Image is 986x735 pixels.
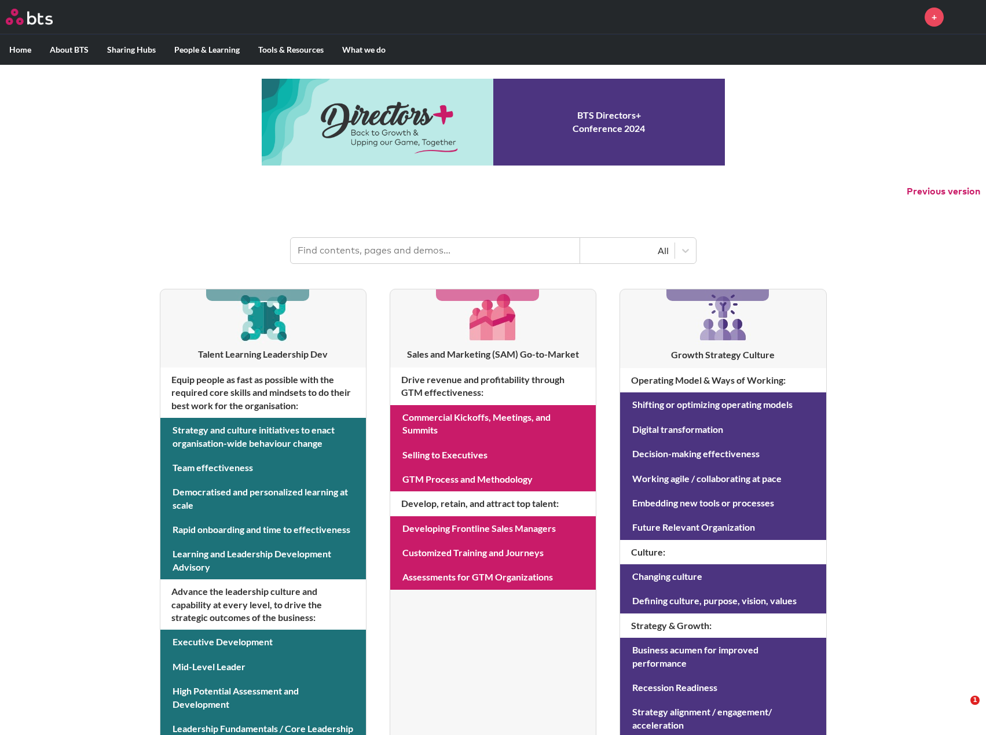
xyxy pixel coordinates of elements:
a: Conference 2024 [262,79,725,166]
h4: Develop, retain, and attract top talent : [390,491,596,516]
input: Find contents, pages and demos... [291,238,580,263]
img: [object Object] [695,289,751,345]
iframe: Intercom live chat [947,696,974,723]
h4: Culture : [620,540,826,564]
h3: Talent Learning Leadership Dev [160,348,366,361]
h3: Growth Strategy Culture [620,348,826,361]
label: About BTS [41,35,98,65]
img: [object Object] [465,289,521,344]
img: David Bruce [952,3,980,31]
img: BTS Logo [6,9,53,25]
img: [object Object] [236,289,291,344]
div: All [586,244,669,257]
h4: Drive revenue and profitability through GTM effectiveness : [390,367,596,405]
a: Go home [6,9,74,25]
h3: Sales and Marketing (SAM) Go-to-Market [390,348,596,361]
a: Profile [952,3,980,31]
h4: Equip people as fast as possible with the required core skills and mindsets to do their best work... [160,367,366,418]
label: People & Learning [165,35,249,65]
span: 1 [970,696,980,705]
h4: Operating Model & Ways of Working : [620,368,826,392]
label: Sharing Hubs [98,35,165,65]
label: Tools & Resources [249,35,333,65]
label: What we do [333,35,395,65]
h4: Strategy & Growth : [620,613,826,638]
button: Previous version [907,185,980,198]
a: + [925,8,944,27]
h4: Advance the leadership culture and capability at every level, to drive the strategic outcomes of ... [160,579,366,630]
